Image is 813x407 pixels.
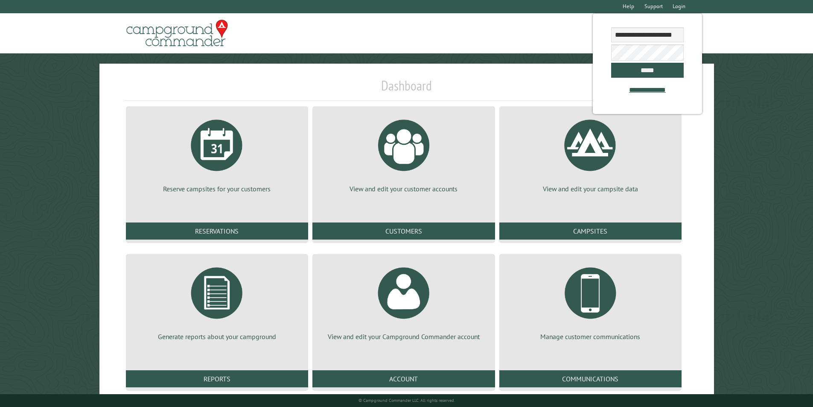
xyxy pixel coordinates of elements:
a: Generate reports about your campground [136,261,298,341]
p: Generate reports about your campground [136,332,298,341]
a: View and edit your campsite data [510,113,671,193]
a: View and edit your customer accounts [323,113,484,193]
img: Campground Commander [124,17,230,50]
a: Communications [499,370,682,387]
a: Manage customer communications [510,261,671,341]
p: Reserve campsites for your customers [136,184,298,193]
p: Manage customer communications [510,332,671,341]
p: View and edit your Campground Commander account [323,332,484,341]
p: View and edit your campsite data [510,184,671,193]
h1: Dashboard [124,77,690,101]
a: Customers [312,223,495,240]
a: Reservations [126,223,308,240]
small: © Campground Commander LLC. All rights reserved. [358,398,455,403]
a: Account [312,370,495,387]
a: View and edit your Campground Commander account [323,261,484,341]
p: View and edit your customer accounts [323,184,484,193]
a: Campsites [499,223,682,240]
a: Reserve campsites for your customers [136,113,298,193]
a: Reports [126,370,308,387]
